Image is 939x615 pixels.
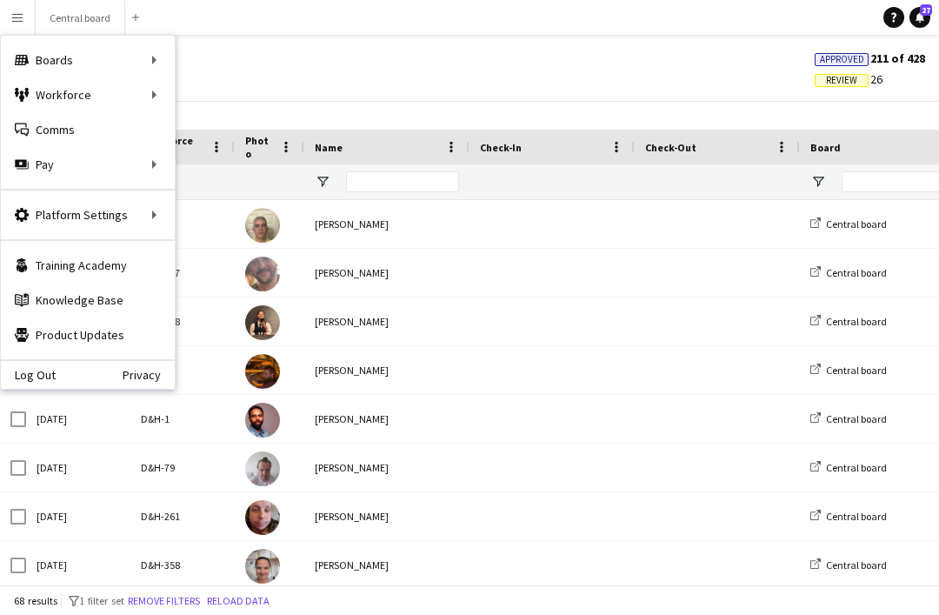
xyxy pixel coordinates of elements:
div: [PERSON_NAME] [304,541,469,589]
div: D&H-11 [130,200,235,248]
div: [PERSON_NAME] [304,249,469,297]
div: Platform Settings [1,197,175,232]
span: Central board [826,558,887,572]
a: Comms [1,112,175,147]
span: Central board [826,266,887,279]
div: [DATE] [26,444,130,491]
img: Jack Burn [245,257,280,291]
a: Training Academy [1,248,175,283]
div: [PERSON_NAME] [304,200,469,248]
div: [DATE] [26,395,130,443]
img: Nathan Gray [245,208,280,243]
span: Central board [826,412,887,425]
span: 27 [920,4,932,16]
span: 26 [815,71,882,87]
span: Central board [826,364,887,377]
img: Julie Bright [245,549,280,584]
button: Open Filter Menu [810,174,826,190]
a: Central board [810,461,887,474]
a: Central board [810,510,887,523]
div: D&H-261 [130,492,235,540]
div: D&H-1 [130,395,235,443]
a: Log Out [1,368,56,382]
div: Workforce [1,77,175,112]
img: Ben Chapman [245,500,280,535]
a: Privacy [123,368,175,382]
a: Central board [810,266,887,279]
div: [DATE] [26,492,130,540]
button: Remove filters [124,592,203,611]
div: [PERSON_NAME] [304,297,469,345]
span: Check-Out [645,141,696,154]
input: Name Filter Input [346,171,459,192]
div: D&H-227 [130,249,235,297]
span: Central board [826,510,887,523]
span: 1 filter set [79,594,124,607]
img: Pim Weeda [245,305,280,340]
div: D&H-93 [130,346,235,394]
div: [DATE] [26,541,130,589]
a: Central board [810,412,887,425]
a: Product Updates [1,318,175,352]
div: [PERSON_NAME] [304,492,469,540]
div: D&H-358 [130,541,235,589]
a: 27 [909,7,930,28]
a: Central board [810,364,887,377]
div: [PERSON_NAME] [304,346,469,394]
a: Knowledge Base [1,283,175,318]
button: Central board [36,1,125,35]
a: Central board [810,217,887,231]
span: Review [826,75,857,86]
div: [PERSON_NAME] [304,444,469,491]
span: Central board [826,461,887,474]
button: Reload data [203,592,273,611]
img: Nathan Craig [245,451,280,486]
div: [PERSON_NAME] [304,395,469,443]
div: D&H-148 [130,297,235,345]
span: 211 of 428 [815,50,925,66]
a: Central board [810,315,887,328]
button: Open Filter Menu [315,174,330,190]
span: Central board [826,217,887,231]
div: D&H-79 [130,444,235,491]
div: Boards [1,43,175,77]
img: Jesse Kelly [245,354,280,389]
span: Approved [820,54,864,65]
a: Central board [810,558,887,572]
span: Central board [826,315,887,328]
span: Check-In [480,141,522,154]
img: Hardeep Singh [245,403,280,438]
span: Name [315,141,343,154]
span: Photo [245,134,273,160]
span: Board [810,141,841,154]
div: Pay [1,147,175,182]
